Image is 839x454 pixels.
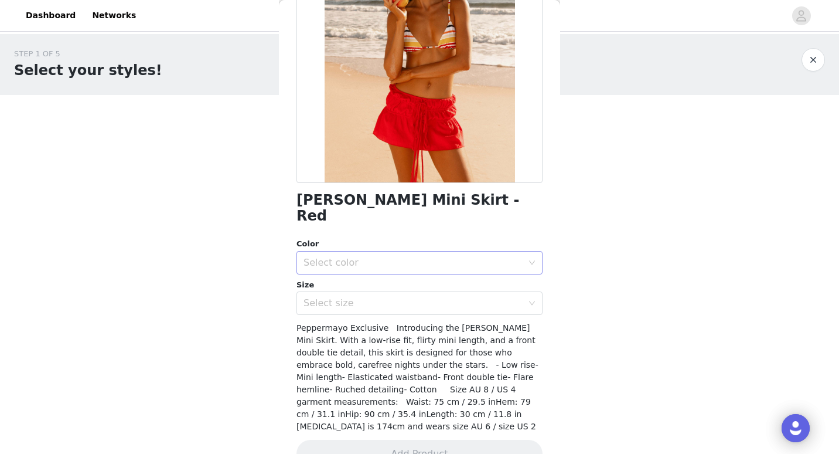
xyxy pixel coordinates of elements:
[19,2,83,29] a: Dashboard
[528,300,536,308] i: icon: down
[14,48,162,60] div: STEP 1 OF 5
[296,279,543,291] div: Size
[303,297,523,309] div: Select size
[528,259,536,267] i: icon: down
[85,2,143,29] a: Networks
[296,238,543,250] div: Color
[296,192,543,224] h1: [PERSON_NAME] Mini Skirt - Red
[303,257,523,269] div: Select color
[796,6,807,25] div: avatar
[14,60,162,81] h1: Select your styles!
[782,414,810,442] div: Open Intercom Messenger
[296,323,538,431] span: Peppermayo Exclusive Introducing the [PERSON_NAME] Mini Skirt. With a low-rise fit, flirty mini l...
